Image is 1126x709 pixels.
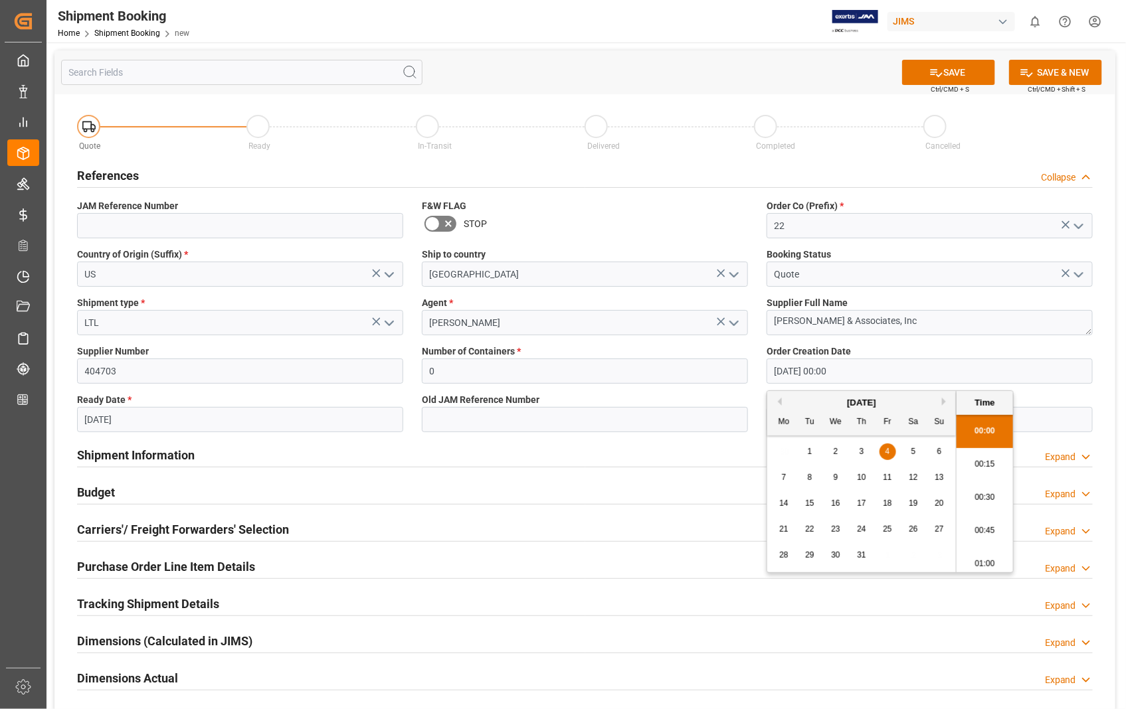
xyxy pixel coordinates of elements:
[854,495,870,512] div: Choose Thursday, July 17th, 2025
[957,448,1013,481] li: 00:15
[931,443,948,460] div: Choose Sunday, July 6th, 2025
[960,396,1010,410] div: Time
[902,60,995,85] button: SAVE
[1028,84,1086,94] span: Ctrl/CMD + Shift + S
[1045,599,1076,613] div: Expand
[802,521,818,538] div: Choose Tuesday, July 22nd, 2025
[888,12,1015,31] div: JIMS
[905,469,922,486] div: Choose Saturday, July 12th, 2025
[935,499,943,508] span: 20
[422,199,466,213] span: F&W FLAG
[883,499,891,508] span: 18
[808,447,812,456] span: 1
[464,217,487,231] span: STOP
[880,495,896,512] div: Choose Friday, July 18th, 2025
[828,495,844,512] div: Choose Wednesday, July 16th, 2025
[776,547,793,564] div: Choose Monday, July 28th, 2025
[776,414,793,431] div: Mo
[857,499,866,508] span: 17
[931,414,948,431] div: Su
[1045,562,1076,576] div: Expand
[828,414,844,431] div: We
[805,524,814,534] span: 22
[854,469,870,486] div: Choose Thursday, July 10th, 2025
[854,443,870,460] div: Choose Thursday, July 3rd, 2025
[80,141,101,151] span: Quote
[802,495,818,512] div: Choose Tuesday, July 15th, 2025
[422,393,539,407] span: Old JAM Reference Number
[802,469,818,486] div: Choose Tuesday, July 8th, 2025
[767,310,1093,335] textarea: [PERSON_NAME] & Associates, Inc
[883,524,891,534] span: 25
[767,345,851,358] span: Order Creation Date
[834,473,838,482] span: 9
[378,313,398,333] button: open menu
[77,632,252,650] h2: Dimensions (Calculated in JIMS)
[779,550,788,560] span: 28
[854,547,870,564] div: Choose Thursday, July 31st, 2025
[926,141,961,151] span: Cancelled
[77,199,178,213] span: JAM Reference Number
[880,521,896,538] div: Choose Friday, July 25th, 2025
[422,296,453,310] span: Agent
[1045,636,1076,650] div: Expand
[957,481,1013,514] li: 00:30
[860,447,864,456] span: 3
[378,264,398,285] button: open menu
[77,167,139,185] h2: References
[77,248,188,262] span: Country of Origin (Suffix)
[831,550,840,560] span: 30
[723,313,743,333] button: open menu
[77,483,115,501] h2: Budget
[828,469,844,486] div: Choose Wednesday, July 9th, 2025
[828,547,844,564] div: Choose Wednesday, July 30th, 2025
[935,524,943,534] span: 27
[776,469,793,486] div: Choose Monday, July 7th, 2025
[1041,171,1076,185] div: Collapse
[831,499,840,508] span: 16
[422,248,486,262] span: Ship to country
[767,248,831,262] span: Booking Status
[767,199,844,213] span: Order Co (Prefix)
[828,521,844,538] div: Choose Wednesday, July 23rd, 2025
[767,396,956,410] div: [DATE]
[931,84,969,94] span: Ctrl/CMD + S
[937,447,942,456] span: 6
[857,550,866,560] span: 31
[77,262,403,287] input: Type to search/select
[77,407,403,432] input: DD-MM-YYYY
[1068,264,1087,285] button: open menu
[880,414,896,431] div: Fr
[1009,60,1102,85] button: SAVE & NEW
[77,345,149,358] span: Supplier Number
[909,524,917,534] span: 26
[857,524,866,534] span: 24
[909,499,917,508] span: 19
[94,29,160,38] a: Shipment Booking
[771,439,953,568] div: month 2025-07
[1050,7,1080,37] button: Help Center
[77,558,255,576] h2: Purchase Order Line Item Details
[854,521,870,538] div: Choose Thursday, July 24th, 2025
[931,495,948,512] div: Choose Sunday, July 20th, 2025
[1045,524,1076,538] div: Expand
[779,499,788,508] span: 14
[880,469,896,486] div: Choose Friday, July 11th, 2025
[776,495,793,512] div: Choose Monday, July 14th, 2025
[61,60,422,85] input: Search Fields
[957,415,1013,448] li: 00:00
[58,6,189,26] div: Shipment Booking
[880,443,896,460] div: Choose Friday, July 4th, 2025
[805,499,814,508] span: 15
[905,495,922,512] div: Choose Saturday, July 19th, 2025
[805,550,814,560] span: 29
[77,669,178,687] h2: Dimensions Actual
[905,521,922,538] div: Choose Saturday, July 26th, 2025
[723,264,743,285] button: open menu
[58,29,80,38] a: Home
[77,393,132,407] span: Ready Date
[587,141,620,151] span: Delivered
[957,548,1013,581] li: 01:00
[782,473,787,482] span: 7
[767,296,848,310] span: Supplier Full Name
